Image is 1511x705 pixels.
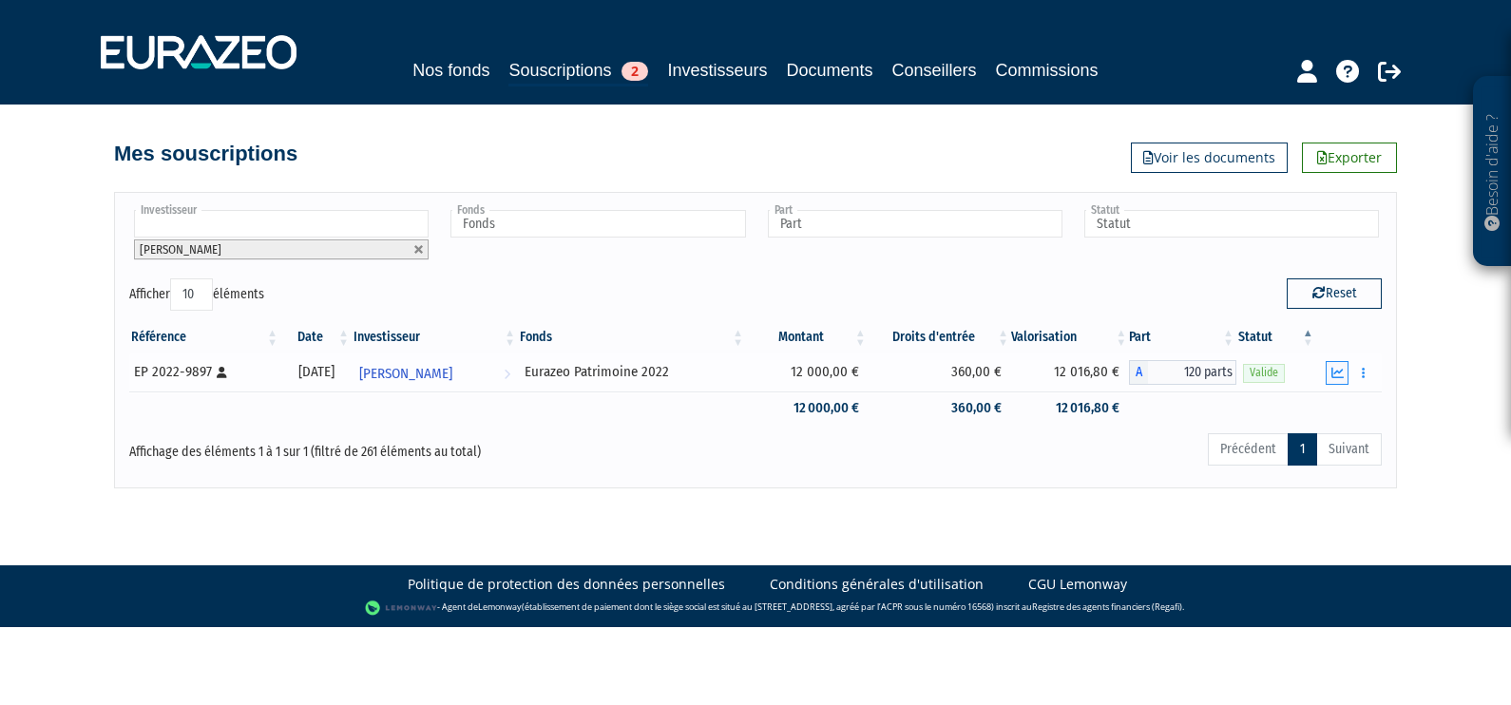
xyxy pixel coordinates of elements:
[408,575,725,594] a: Politique de protection des données personnelles
[869,321,1011,353] th: Droits d'entrée: activer pour trier la colonne par ordre croissant
[170,278,213,311] select: Afficheréléments
[869,391,1011,425] td: 360,00 €
[1032,600,1182,613] a: Registre des agents financiers (Regafi)
[217,367,227,378] i: [Français] Personne physique
[770,575,984,594] a: Conditions générales d'utilisation
[1236,321,1316,353] th: Statut : activer pour trier la colonne par ordre d&eacute;croissant
[134,362,274,382] div: EP 2022-9897
[19,599,1492,618] div: - Agent de (établissement de paiement dont le siège social est situé au [STREET_ADDRESS], agréé p...
[1129,321,1236,353] th: Part: activer pour trier la colonne par ordre croissant
[622,62,648,81] span: 2
[746,353,869,391] td: 12 000,00 €
[504,356,510,391] i: Voir l'investisseur
[352,353,518,391] a: [PERSON_NAME]
[1011,391,1129,425] td: 12 016,80 €
[1243,364,1285,382] span: Valide
[114,143,297,165] h4: Mes souscriptions
[787,57,873,84] a: Documents
[1011,353,1129,391] td: 12 016,80 €
[892,57,977,84] a: Conseillers
[412,57,489,84] a: Nos fonds
[996,57,1099,84] a: Commissions
[280,321,352,353] th: Date: activer pour trier la colonne par ordre croissant
[1482,86,1503,257] p: Besoin d'aide ?
[129,431,635,462] div: Affichage des éléments 1 à 1 sur 1 (filtré de 261 éléments au total)
[101,35,296,69] img: 1732889491-logotype_eurazeo_blanc_rvb.png
[359,356,452,391] span: [PERSON_NAME]
[1129,360,1236,385] div: A - Eurazeo Patrimoine 2022
[508,57,648,86] a: Souscriptions2
[1028,575,1127,594] a: CGU Lemonway
[869,353,1011,391] td: 360,00 €
[365,599,438,618] img: logo-lemonway.png
[1148,360,1236,385] span: 120 parts
[667,57,767,84] a: Investisseurs
[746,391,869,425] td: 12 000,00 €
[478,600,522,613] a: Lemonway
[129,278,264,311] label: Afficher éléments
[746,321,869,353] th: Montant: activer pour trier la colonne par ordre croissant
[525,362,739,382] div: Eurazeo Patrimoine 2022
[518,321,746,353] th: Fonds: activer pour trier la colonne par ordre croissant
[1288,433,1317,466] a: 1
[140,242,221,257] span: [PERSON_NAME]
[1129,360,1148,385] span: A
[1011,321,1129,353] th: Valorisation: activer pour trier la colonne par ordre croissant
[1287,278,1382,309] button: Reset
[1131,143,1288,173] a: Voir les documents
[1302,143,1397,173] a: Exporter
[352,321,518,353] th: Investisseur: activer pour trier la colonne par ordre croissant
[287,362,345,382] div: [DATE]
[129,321,280,353] th: Référence : activer pour trier la colonne par ordre croissant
